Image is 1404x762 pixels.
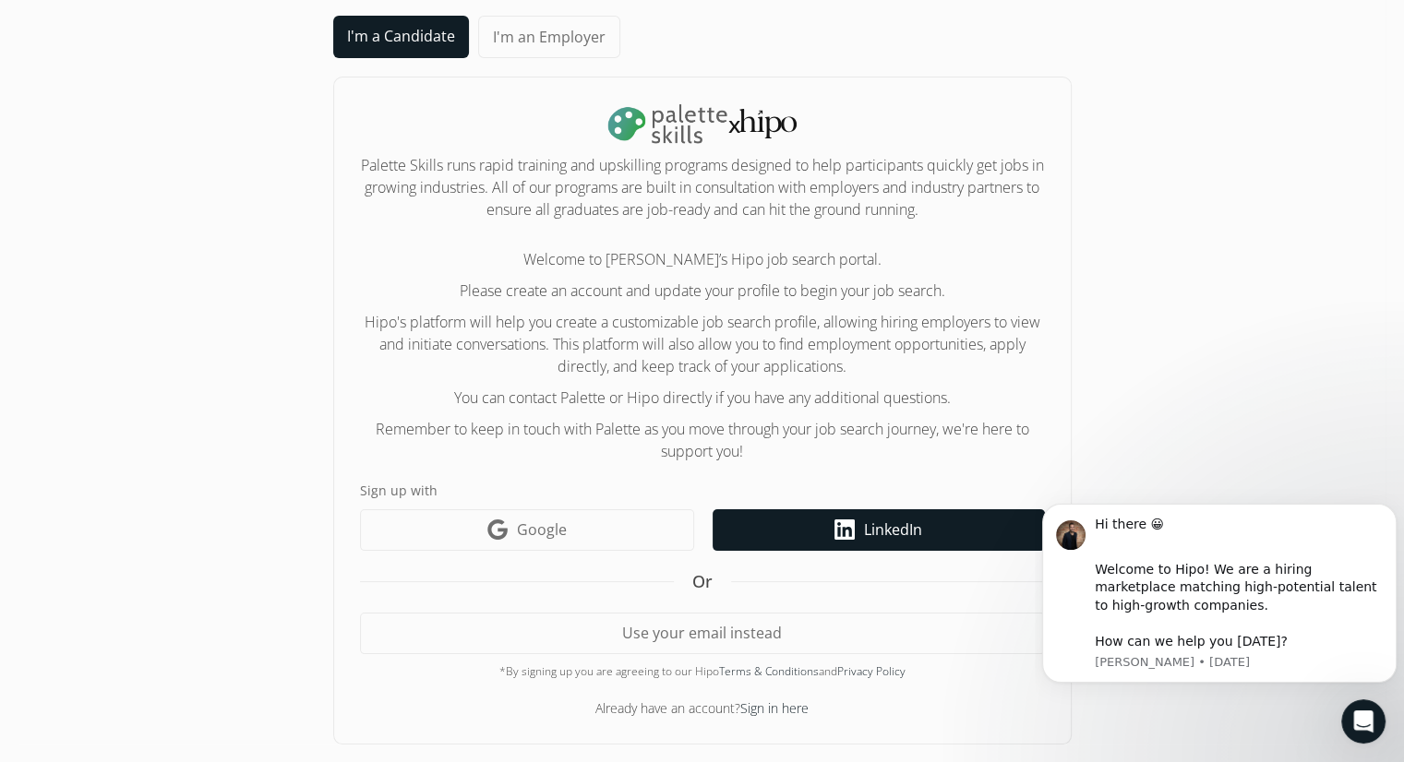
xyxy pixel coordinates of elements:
p: Please create an account and update your profile to begin your job search. [360,280,1045,302]
iframe: Intercom notifications message [1035,476,1404,712]
p: Welcome to [PERSON_NAME]’s Hipo job search portal. [360,248,1045,270]
div: Already have an account? [360,698,1045,718]
a: Google [360,509,694,551]
h2: Palette Skills runs rapid training and upskilling programs designed to help participants quickly ... [360,154,1045,220]
img: svg+xml,%3c [739,109,796,138]
span: Google [517,518,567,541]
a: I'm a Candidate [333,16,469,58]
p: Remember to keep in touch with Palette as you move through your job search journey, we're here to... [360,418,1045,462]
p: You can contact Palette or Hipo directly if you have any additional questions. [360,387,1045,409]
span: Or [692,569,713,594]
a: Privacy Policy [837,663,906,679]
a: LinkedIn [713,509,1045,551]
h1: x [360,103,1045,145]
iframe: Intercom live chat [1341,699,1386,744]
a: Terms & Conditions [719,663,819,679]
a: I'm an Employer [478,16,620,58]
div: *By signing up you are agreeing to our Hipo and [360,663,1045,680]
span: LinkedIn [864,518,922,541]
label: Sign up with [360,481,1045,500]
a: Sign in here [740,699,809,717]
button: Use your email instead [360,613,1045,654]
img: palette-logo-DLm18L25.png [607,103,727,145]
p: Hipo's platform will help you create a customizable job search profile, allowing hiring employers... [360,311,1045,377]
